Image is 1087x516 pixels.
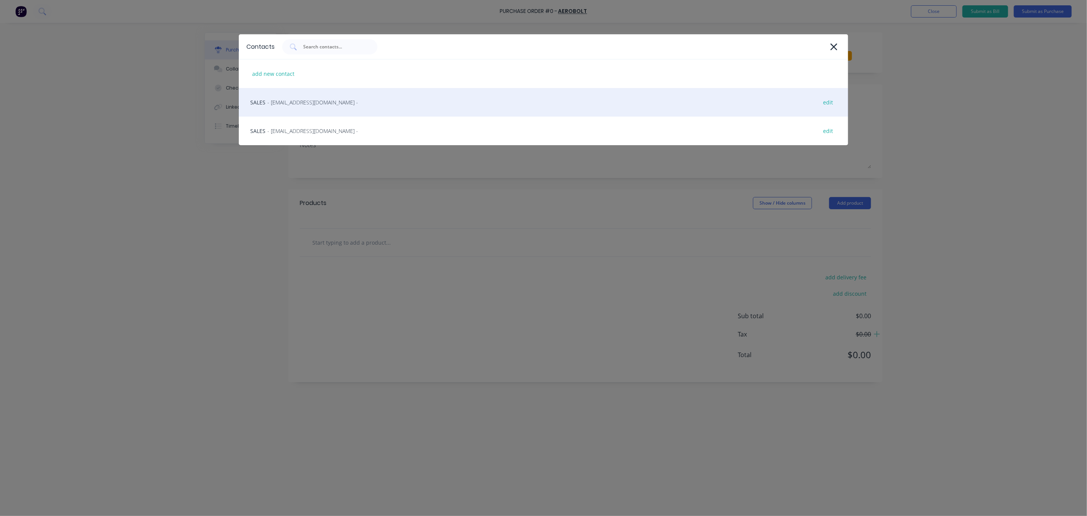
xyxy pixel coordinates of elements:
input: Search contacts... [302,43,366,51]
span: - [EMAIL_ADDRESS][DOMAIN_NAME] - [267,98,358,106]
div: Contacts [246,42,275,51]
div: edit [819,96,837,108]
div: SALES [239,117,848,145]
span: - [EMAIL_ADDRESS][DOMAIN_NAME] - [267,127,358,135]
div: edit [819,125,837,137]
div: add new contact [248,68,298,80]
div: SALES [239,88,848,117]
